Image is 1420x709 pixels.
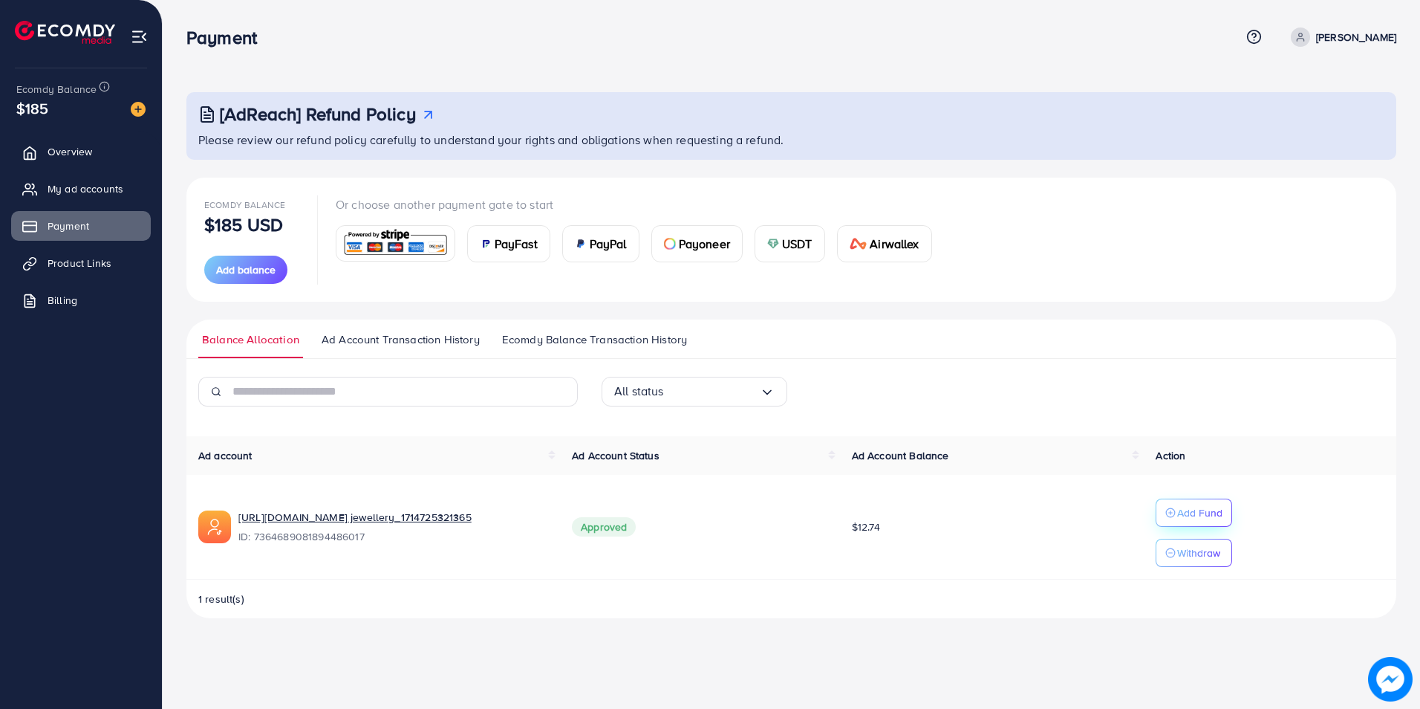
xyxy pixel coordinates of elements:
[11,248,151,278] a: Product Links
[198,592,244,606] span: 1 result(s)
[322,331,480,348] span: Ad Account Transaction History
[562,225,639,262] a: cardPayPal
[1156,448,1185,463] span: Action
[1156,539,1232,567] button: Withdraw
[341,227,450,259] img: card
[1177,544,1220,562] p: Withdraw
[16,97,49,119] span: $185
[48,293,77,308] span: Billing
[238,510,472,525] a: [URL][DOMAIN_NAME] jewellery_1714725321365
[614,380,664,403] span: All status
[1316,28,1396,46] p: [PERSON_NAME]
[467,225,550,262] a: cardPayFast
[131,102,146,117] img: image
[590,235,627,253] span: PayPal
[11,211,151,241] a: Payment
[480,238,492,250] img: card
[204,216,283,233] p: $185 USD
[131,28,148,45] img: menu
[11,174,151,204] a: My ad accounts
[837,225,932,262] a: cardAirwallex
[198,511,231,543] img: ic-ads-acc.e4c84228.svg
[575,238,587,250] img: card
[216,262,276,277] span: Add balance
[48,256,111,271] span: Product Links
[204,256,287,284] button: Add balance
[336,225,455,262] a: card
[48,218,89,233] span: Payment
[755,225,825,262] a: cardUSDT
[870,235,919,253] span: Airwallex
[782,235,812,253] span: USDT
[767,238,779,250] img: card
[1368,657,1413,702] img: image
[495,235,538,253] span: PayFast
[664,238,676,250] img: card
[679,235,730,253] span: Payoneer
[238,529,548,544] span: ID: 7364689081894486017
[502,331,687,348] span: Ecomdy Balance Transaction History
[336,195,944,213] p: Or choose another payment gate to start
[852,519,881,534] span: $12.74
[11,285,151,315] a: Billing
[238,510,548,544] div: <span class='underline'>1009530_zee.sy jewellery_1714725321365</span></br>7364689081894486017
[1285,27,1396,47] a: [PERSON_NAME]
[48,181,123,196] span: My ad accounts
[202,331,299,348] span: Balance Allocation
[852,448,949,463] span: Ad Account Balance
[198,448,253,463] span: Ad account
[16,82,97,97] span: Ecomdy Balance
[186,27,269,48] h3: Payment
[220,103,416,125] h3: [AdReach] Refund Policy
[204,198,285,211] span: Ecomdy Balance
[651,225,743,262] a: cardPayoneer
[198,131,1387,149] p: Please review our refund policy carefully to understand your rights and obligations when requesti...
[572,448,659,463] span: Ad Account Status
[1156,499,1232,527] button: Add Fund
[1177,504,1222,522] p: Add Fund
[15,21,115,44] img: logo
[572,517,636,537] span: Approved
[850,238,867,250] img: card
[664,380,760,403] input: Search for option
[11,137,151,166] a: Overview
[602,377,787,407] div: Search for option
[48,144,92,159] span: Overview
